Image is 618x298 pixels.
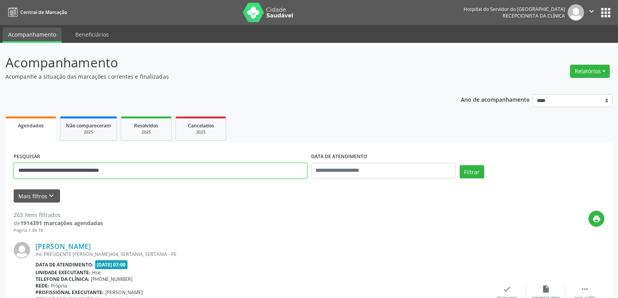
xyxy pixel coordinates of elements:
span: [PERSON_NAME] [105,289,143,296]
img: img [568,4,584,21]
i: print [592,215,601,223]
b: Rede: [35,282,49,289]
i:  [581,285,589,293]
span: Cancelados [188,122,214,129]
label: PESQUISAR [14,151,40,163]
span: [DATE] 07:00 [95,260,128,269]
button: Relatórios [570,65,610,78]
label: DATA DE ATENDIMENTO [311,151,367,163]
div: de [14,219,103,227]
span: Não compareceram [66,122,111,129]
strong: 1914391 marcações agendadas [20,219,103,227]
button:  [584,4,599,21]
button: apps [599,6,613,19]
img: img [14,242,30,258]
span: Resolvidos [134,122,158,129]
div: AV: PRESIDENTE [PERSON_NAME]404, SERTANIA, SERTANIA - PE [35,251,487,257]
button: Filtrar [460,165,484,178]
div: Página 1 de 18 [14,227,103,234]
i:  [587,7,596,16]
span: Agendados [18,122,44,129]
p: Acompanhe a situação das marcações correntes e finalizadas [5,72,430,81]
b: Unidade executante: [35,269,90,276]
p: Acompanhamento [5,53,430,72]
i: check [503,285,511,293]
b: Profissional executante: [35,289,104,296]
i: insert_drive_file [542,285,550,293]
div: 2025 [66,129,111,135]
span: Central de Marcação [20,9,67,16]
p: Ano de acompanhamento [461,94,530,104]
i: keyboard_arrow_down [47,192,56,200]
div: 263 itens filtrados [14,211,103,219]
a: [PERSON_NAME] [35,242,91,250]
div: 2025 [127,129,166,135]
div: Hospital do Servidor do [GEOGRAPHIC_DATA] [464,6,565,12]
div: 2025 [181,129,220,135]
a: Central de Marcação [5,6,67,19]
b: Data de atendimento: [35,261,94,268]
span: Recepcionista da clínica [503,12,565,19]
span: [PHONE_NUMBER] [91,276,133,282]
button: Mais filtroskeyboard_arrow_down [14,189,60,203]
a: Beneficiários [70,28,114,41]
a: Acompanhamento [3,28,62,43]
span: Hse [92,269,101,276]
span: Própria [51,282,67,289]
button: print [588,211,604,227]
b: Telefone da clínica: [35,276,89,282]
